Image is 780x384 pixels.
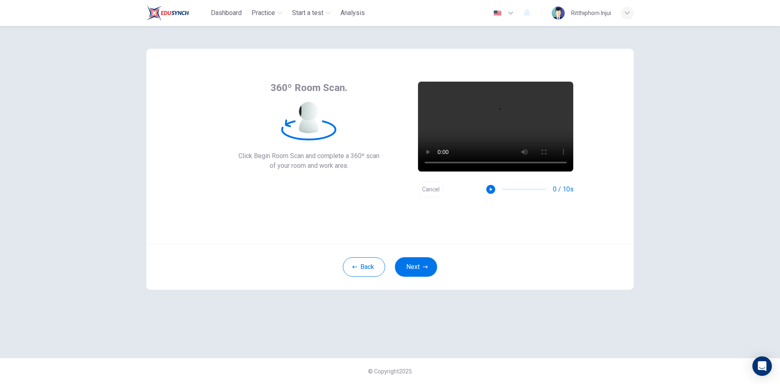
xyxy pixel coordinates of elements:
span: Click Begin Room Scan and complete a 360º scan [238,151,379,161]
span: Start a test [292,8,323,18]
button: Cancel [418,182,444,197]
div: Open Intercom Messenger [752,356,772,376]
div: Ritthiphorn Injui [571,8,611,18]
span: of your room and work area. [238,161,379,171]
span: Practice [251,8,275,18]
img: en [492,10,503,16]
span: Analysis [340,8,365,18]
span: 360º Room Scan. [271,81,347,94]
button: Practice [248,6,286,20]
button: Dashboard [208,6,245,20]
img: Profile picture [552,7,565,20]
span: 0 / 10s [553,184,574,194]
span: © Copyright 2025 [368,368,412,375]
span: Dashboard [211,8,242,18]
button: Start a test [289,6,334,20]
button: Analysis [337,6,368,20]
img: Train Test logo [146,5,189,21]
button: Next [395,257,437,277]
button: Back [343,257,385,277]
a: Train Test logo [146,5,208,21]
